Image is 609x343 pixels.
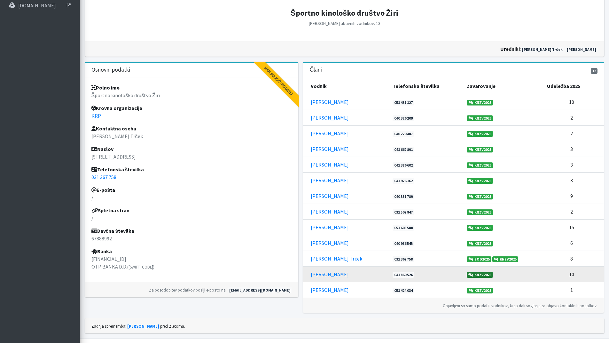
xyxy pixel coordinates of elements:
[91,66,130,73] h3: Osnovni podatki
[393,288,414,293] a: 051 424 034
[543,94,604,110] td: 10
[467,225,493,231] a: KNZV2025
[311,255,362,262] a: [PERSON_NAME] Trček
[91,91,292,99] p: Športno kinološko društvo Žiri
[543,141,604,157] td: 3
[521,47,564,52] a: [PERSON_NAME] Trček
[467,209,493,215] a: KNZV2025
[91,125,136,132] strong: Kontaktna oseba
[467,115,493,121] a: KNZV2025
[91,255,292,270] p: [FINANCIAL_ID] OTP BANKA D.D.
[543,188,604,204] td: 9
[393,241,414,246] a: 040 986 545
[291,8,398,18] strong: Športno kinološko društvo Žiri
[393,194,414,199] a: 040 557 789
[543,157,604,172] td: 3
[467,100,493,105] a: KNZV2025
[311,271,349,277] a: [PERSON_NAME]
[311,177,349,183] a: [PERSON_NAME]
[543,172,604,188] td: 3
[393,225,414,231] a: 051 605 580
[543,110,604,125] td: 2
[565,47,598,52] a: [PERSON_NAME]
[543,204,604,219] td: 2
[467,288,493,293] a: KNZV2025
[311,161,349,168] a: [PERSON_NAME]
[467,131,493,137] a: KNZV2025
[443,303,597,308] small: Objavljeni so samo podatki vodnikov, ki so dali soglasje za objavo kontaktnih podatkov.
[467,272,493,278] a: KNZV2025
[500,46,520,52] strong: uredniki
[127,264,154,269] small: ([SWIFT_CODE])
[463,78,543,94] th: Zavarovanje
[228,287,292,293] a: [EMAIL_ADDRESS][DOMAIN_NAME]
[543,78,604,94] th: Udeležba 2025
[311,130,349,136] a: [PERSON_NAME]
[543,251,604,266] td: 8
[91,324,185,329] small: Zadnja sprememba: pred 2 letoma.
[393,256,414,262] a: 031 367 758
[309,66,322,73] h3: Člani
[393,100,414,105] a: 051 437 127
[311,208,349,215] a: [PERSON_NAME]
[543,282,604,298] td: 1
[393,131,414,137] a: 040 220 487
[303,78,388,94] th: Vodnik
[393,115,414,121] a: 040 326 209
[311,114,349,121] a: [PERSON_NAME]
[543,219,604,235] td: 15
[18,2,56,9] p: [DOMAIN_NAME]
[127,324,159,329] a: [PERSON_NAME]
[393,147,414,152] a: 041 662 891
[91,194,292,201] p: /
[91,248,112,254] strong: Banka
[91,146,113,152] strong: Naslov
[91,235,292,242] p: 67888992
[91,228,135,234] strong: Davčna številka
[91,187,115,193] strong: E-pošta
[467,241,493,246] a: KNZV2025
[492,256,519,262] a: KNZV2025
[311,146,349,152] a: [PERSON_NAME]
[393,272,414,278] a: 041 869 526
[591,68,598,74] span: 13
[393,209,414,215] a: 031 507 847
[91,214,292,222] p: /
[149,287,227,292] small: Za posodobitev podatkov pošlji e-pošto na:
[91,174,116,180] a: 031 367 758
[91,84,120,91] strong: Polno ime
[467,147,493,152] a: KNZV2025
[467,194,493,199] a: KNZV2025
[309,20,380,26] small: [PERSON_NAME] aktivnih vodnikov: 13
[311,224,349,230] a: [PERSON_NAME]
[91,153,292,160] p: [STREET_ADDRESS]
[393,162,414,168] a: 041 386 602
[311,193,349,199] a: [PERSON_NAME]
[543,235,604,251] td: 6
[345,45,600,53] div: :
[467,256,491,262] a: ZOD2025
[543,125,604,141] td: 2
[389,78,463,94] th: Telefonska številka
[91,166,144,173] strong: Telefonska številka
[311,287,349,293] a: [PERSON_NAME]
[311,240,349,246] a: [PERSON_NAME]
[91,207,129,214] strong: Spletna stran
[249,51,308,111] div: Manjkajoči podatki
[91,132,292,140] p: [PERSON_NAME] Trček
[467,178,493,184] a: KNZV2025
[91,105,142,111] strong: Krovna organizacija
[467,162,493,168] a: KNZV2025
[543,266,604,282] td: 10
[91,113,101,119] a: KRP
[311,99,349,105] a: [PERSON_NAME]
[393,178,414,184] a: 041 926 162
